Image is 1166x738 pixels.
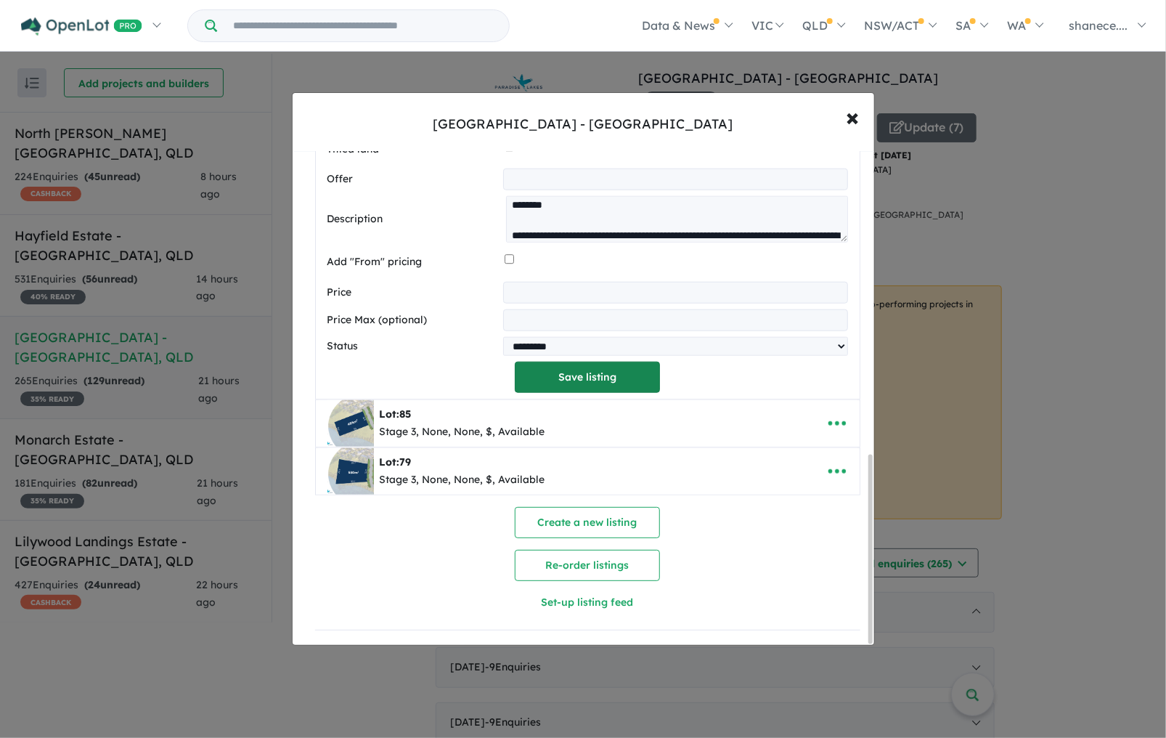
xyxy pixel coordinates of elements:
b: Lot: [380,455,412,469]
label: Price [327,284,497,301]
img: Paradise%20Lakes%20Estate%20-%20Willawong%20-%20Lot%2085___1758691077.jpg [327,400,374,447]
b: Lot: [380,407,412,421]
label: Offer [327,171,497,188]
button: Create a new listing [515,507,660,538]
label: Status [327,338,497,355]
label: Price Max (optional) [327,312,497,329]
img: Openlot PRO Logo White [21,17,142,36]
label: Add "From" pricing [327,254,499,271]
div: [GEOGRAPHIC_DATA] - [GEOGRAPHIC_DATA] [433,115,733,134]
span: 85 [400,407,412,421]
label: Description [327,211,500,228]
button: Set-up listing feed [451,587,724,618]
span: 79 [400,455,412,469]
div: Stage 3, None, None, $, Available [380,423,545,441]
img: Paradise%20Lakes%20Estate%20-%20Willawong%20-%20Lot%2079___1758691159.jpg [327,448,374,495]
span: × [847,101,860,132]
span: shanece.... [1069,18,1128,33]
div: Stage 3, None, None, $, Available [380,471,545,489]
button: Re-order listings [515,550,660,581]
input: Try estate name, suburb, builder or developer [220,10,506,41]
button: Save listing [515,362,660,393]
